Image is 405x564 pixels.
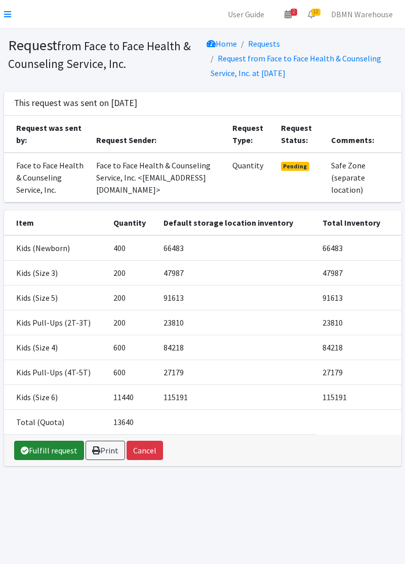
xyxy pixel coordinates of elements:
td: 66483 [157,235,316,261]
td: 13640 [107,409,157,434]
td: 115191 [157,384,316,409]
span: Pending [281,162,310,171]
td: 23810 [316,310,401,335]
a: Request from Face to Face Health & Counseling Service, Inc. at [DATE] [211,53,381,78]
td: 66483 [316,235,401,261]
a: Fulfill request [14,441,84,460]
td: 200 [107,310,157,335]
td: Kids (Size 6) [4,384,108,409]
td: 84218 [157,335,316,360]
th: Request Status: [275,116,325,153]
td: 600 [107,360,157,384]
td: Kids (Size 4) [4,335,108,360]
th: Quantity [107,210,157,235]
td: 27179 [316,360,401,384]
span: 12 [311,9,320,16]
th: Request Sender: [90,116,226,153]
button: Cancel [127,441,163,460]
td: 84218 [316,335,401,360]
td: Kids Pull-Ups (2T-3T) [4,310,108,335]
td: 115191 [316,384,401,409]
small: from Face to Face Health & Counseling Service, Inc. [8,39,191,71]
a: Print [86,441,125,460]
td: 27179 [157,360,316,384]
td: Face to Face Health & Counseling Service, Inc. [4,153,91,202]
a: User Guide [220,4,272,24]
th: Item [4,210,108,235]
td: 200 [107,285,157,310]
td: Kids (Size 3) [4,260,108,285]
a: DBMN Warehouse [323,4,401,24]
a: Requests [248,39,280,49]
td: Quantity [226,153,275,202]
th: Request Type: [226,116,275,153]
td: 200 [107,260,157,285]
td: 91613 [157,285,316,310]
th: Default storage location inventory [157,210,316,235]
td: 47987 [316,260,401,285]
td: 91613 [316,285,401,310]
span: 2 [291,9,297,16]
td: 400 [107,235,157,261]
td: Face to Face Health & Counseling Service, Inc. <[EMAIL_ADDRESS][DOMAIN_NAME]> [90,153,226,202]
a: 2 [276,4,300,24]
h3: This request was sent on [DATE] [14,98,137,109]
td: 47987 [157,260,316,285]
th: Total Inventory [316,210,401,235]
td: Safe Zone (separate location) [325,153,401,202]
h1: Request [8,37,199,72]
a: 12 [300,4,323,24]
td: Kids (Size 5) [4,285,108,310]
td: Total (Quota) [4,409,108,434]
td: Kids Pull-Ups (4T-5T) [4,360,108,384]
td: 600 [107,335,157,360]
a: Home [207,39,237,49]
td: 23810 [157,310,316,335]
td: 11440 [107,384,157,409]
th: Request was sent by: [4,116,91,153]
th: Comments: [325,116,401,153]
td: Kids (Newborn) [4,235,108,261]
